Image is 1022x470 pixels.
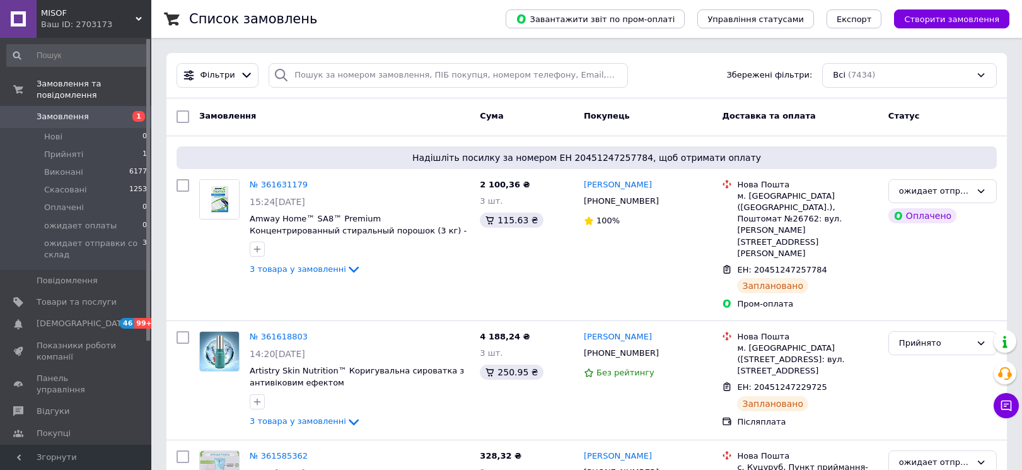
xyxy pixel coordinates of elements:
button: Експорт [827,9,882,28]
span: Замовлення [199,111,256,120]
span: 3 товара у замовленні [250,416,346,426]
span: Експорт [837,15,872,24]
span: Всі [833,69,845,81]
span: Створити замовлення [904,15,999,24]
span: Покупець [584,111,630,120]
a: Artistry Skin Nutrition™ Коригувальна сироватка з антивіковим ефектом [250,366,464,387]
span: Статус [888,111,920,120]
span: 2 100,36 ₴ [480,180,530,189]
button: Управління статусами [697,9,814,28]
a: [PERSON_NAME] [584,331,652,343]
span: ожидает оплаты [44,220,117,232]
span: Завантажити звіт по пром-оплаті [516,13,675,25]
div: м. [GEOGRAPHIC_DATA] ([GEOGRAPHIC_DATA].), Поштомат №26762: вул. [PERSON_NAME][STREET_ADDRESS][PE... [737,191,878,259]
span: Оплачені [44,202,84,213]
span: 3 шт. [480,196,502,206]
span: 99+ [134,318,155,329]
div: Післяплата [737,416,878,428]
a: 3 товара у замовленні [250,264,361,274]
div: Ваш ID: 2703173 [41,19,151,30]
span: 14:20[DATE] [250,349,305,359]
span: 0 [142,131,147,143]
span: Виконані [44,167,83,178]
div: Заплановано [737,278,808,293]
span: 3 шт. [480,348,502,358]
div: Прийнято [899,337,971,350]
a: № 361618803 [250,332,308,341]
div: Оплачено [888,208,956,223]
div: ожидает отправки со склад [899,456,971,469]
span: 3 товара у замовленні [250,264,346,274]
div: 250.95 ₴ [480,365,543,380]
span: Показники роботи компанії [37,340,117,363]
span: ожидает отправки со склад [44,238,142,261]
button: Чат з покупцем [994,393,1019,418]
span: 46 [120,318,134,329]
div: Нова Пошта [737,450,878,462]
div: Нова Пошта [737,331,878,343]
span: 1 [132,111,145,122]
img: Фото товару [200,180,239,219]
span: Надішліть посилку за номером ЕН 20451247257784, щоб отримати оплату [182,151,992,164]
span: Панель управління [37,373,117,396]
span: MISOF [41,8,136,19]
span: 0 [142,220,147,232]
a: [PERSON_NAME] [584,450,652,462]
div: м. [GEOGRAPHIC_DATA] ([STREET_ADDRESS]: вул. [STREET_ADDRESS] [737,343,878,377]
span: Відгуки [37,406,69,417]
a: [PERSON_NAME] [584,179,652,191]
input: Пошук [6,44,148,67]
span: (7434) [848,70,875,79]
span: Прийняті [44,149,83,160]
span: 328,32 ₴ [480,451,521,461]
div: Нова Пошта [737,179,878,191]
div: Заплановано [737,396,808,411]
span: Cума [480,111,503,120]
span: Доставка та оплата [722,111,815,120]
span: Збережені фільтри: [726,69,812,81]
span: ЕН: 20451247229725 [737,382,827,392]
div: Пром-оплата [737,298,878,310]
a: Створити замовлення [881,14,1009,23]
span: Покупці [37,428,71,439]
a: Фото товару [199,179,240,220]
h1: Список замовлень [189,11,317,26]
span: ЕН: 20451247257784 [737,265,827,274]
span: Без рейтингу [596,368,654,377]
img: Фото товару [200,332,239,371]
a: № 361585362 [250,451,308,461]
span: 0 [142,202,147,213]
span: [DEMOGRAPHIC_DATA] [37,318,130,329]
span: Замовлення [37,111,89,122]
a: Amway Home™ SA8™ Premium Концентрированный стиральный порошок (3 кг) - новый [250,214,467,247]
span: 100% [596,216,620,225]
input: Пошук за номером замовлення, ПІБ покупця, номером телефону, Email, номером накладної [269,63,627,88]
span: Фільтри [200,69,235,81]
span: 4 188,24 ₴ [480,332,530,341]
span: 1253 [129,184,147,196]
span: 1 [142,149,147,160]
span: Товари та послуги [37,297,117,308]
span: 3 [142,238,147,261]
span: [PHONE_NUMBER] [584,196,659,206]
button: Створити замовлення [894,9,1009,28]
span: Нові [44,131,62,143]
span: Скасовані [44,184,87,196]
span: Управління статусами [707,15,804,24]
a: № 361631179 [250,180,308,189]
a: Фото товару [199,331,240,372]
a: 3 товара у замовленні [250,416,361,426]
div: ожидает отправки со склад [899,185,971,198]
span: Повідомлення [37,275,98,286]
span: [PHONE_NUMBER] [584,348,659,358]
button: Завантажити звіт по пром-оплаті [506,9,685,28]
span: Замовлення та повідомлення [37,78,151,101]
span: 15:24[DATE] [250,197,305,207]
div: 115.63 ₴ [480,213,543,228]
span: 6177 [129,167,147,178]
